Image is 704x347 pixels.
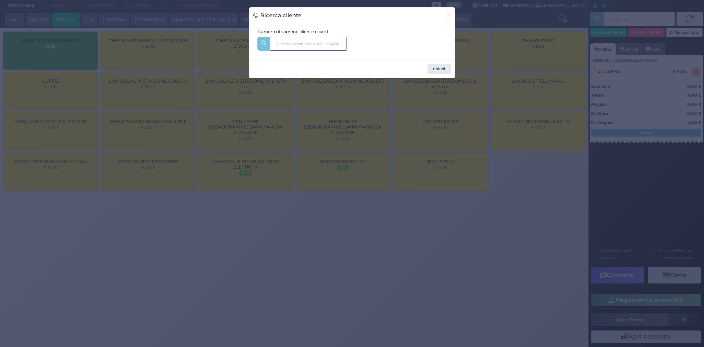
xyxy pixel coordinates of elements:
[257,29,328,35] label: Numero di camera, cliente o card
[442,7,455,24] button: Chiudi
[270,37,347,51] input: Es. 'Mario Rossi', '220' o '108123234234'
[428,64,451,74] button: Chiudi
[446,11,451,19] span: ×
[253,11,301,20] h3: Ricerca cliente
